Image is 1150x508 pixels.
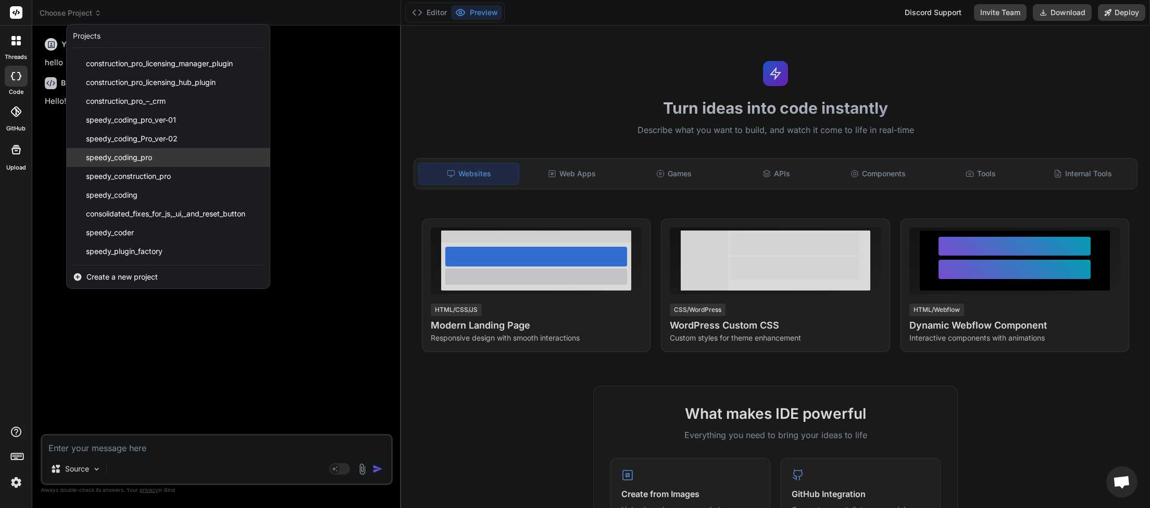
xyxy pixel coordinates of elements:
[1106,466,1137,498] div: Open chat
[5,53,27,62] label: threads
[86,96,166,106] span: construction_pro_–_crm
[9,88,23,96] label: code
[6,163,26,172] label: Upload
[7,474,25,491] img: settings
[86,246,162,257] span: speedy_plugin_factory
[86,272,158,282] span: Create a new project
[86,134,178,144] span: speedy_coding_Pro_ver-02
[6,124,26,133] label: GitHub
[86,190,137,200] span: speedy_coding
[86,171,171,182] span: speedy_construction_pro
[86,115,176,125] span: speedy_coding_pro_ver-01
[86,227,134,238] span: speedy_coder
[86,77,216,88] span: construction_pro_licensing_hub_plugin
[86,152,152,163] span: speedy_coding_pro
[86,209,245,219] span: consolidated_fixes_for_js,_ui,_and_reset_button
[73,31,101,41] div: Projects
[86,58,233,69] span: construction_pro_licensing_manager_plugin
